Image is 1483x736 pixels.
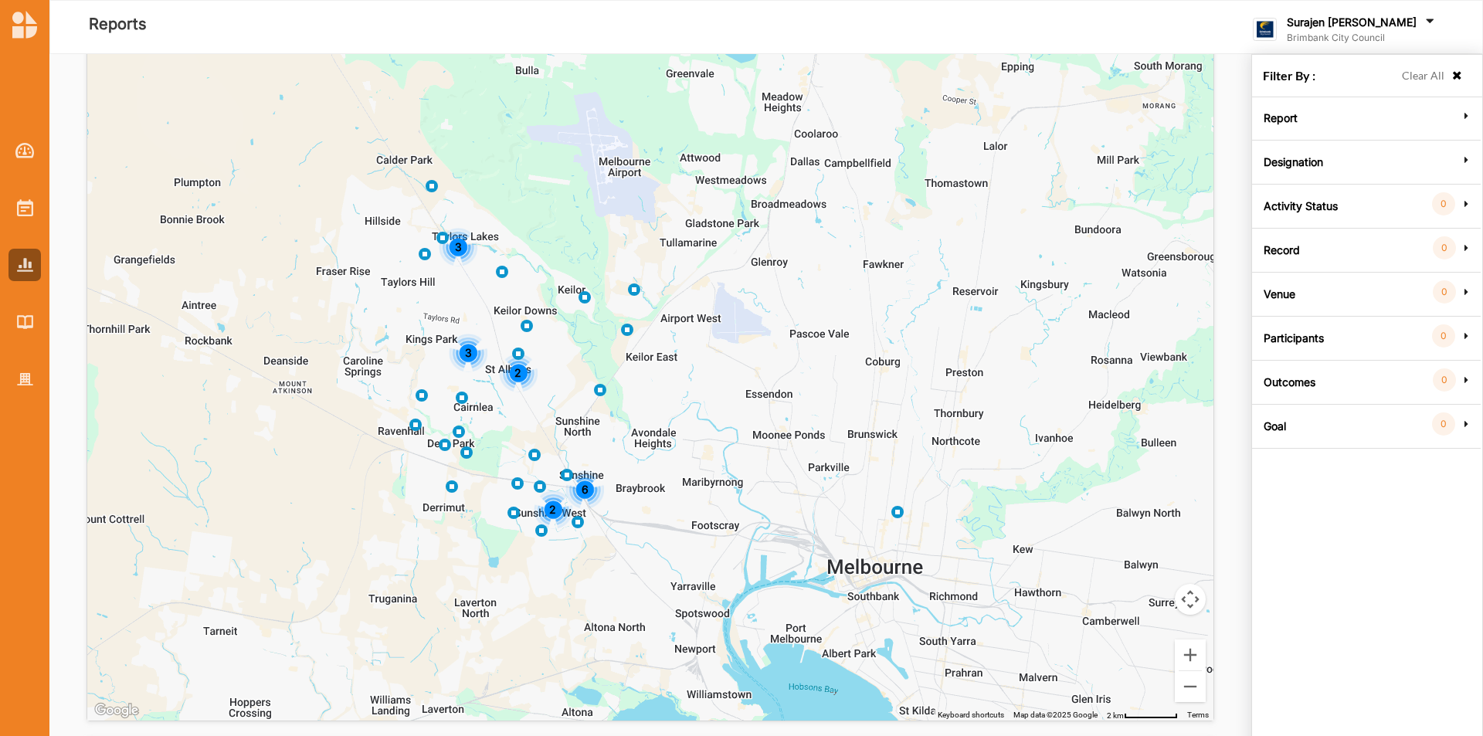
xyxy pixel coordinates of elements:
[938,710,1004,721] button: Keyboard shortcuts
[534,480,546,493] img: group
[446,480,458,493] img: group
[1433,368,1456,392] div: 0
[1287,32,1437,44] label: Brimbank City Council
[1175,639,1206,670] button: Zoom in
[1102,710,1183,721] button: Map scale: 2 km per 66 pixels
[621,324,633,336] img: group
[1013,711,1098,719] span: Map data ©2025 Google
[89,12,147,37] label: Reports
[507,507,520,519] img: group
[453,426,465,438] img: group
[565,470,604,509] div: 6
[460,446,473,459] img: group
[534,490,572,529] div: 2
[456,392,468,404] img: group
[1433,236,1456,259] div: 0
[1432,412,1455,436] div: 0
[1287,15,1417,29] label: Surajen [PERSON_NAME]
[419,248,431,260] img: group
[1432,324,1455,348] div: 0
[8,249,41,281] a: Reports
[1107,711,1124,720] span: 2 km
[1264,137,1323,183] label: Designation
[436,232,449,244] img: group
[1432,192,1455,215] div: 0
[499,354,538,392] div: 2
[449,334,487,372] div: 3
[891,506,904,518] img: group
[8,134,41,167] a: Dashboard
[1402,67,1444,84] label: Clear All
[1264,269,1295,315] label: Venue
[1175,584,1206,615] button: Map camera controls
[439,228,477,266] div: 3
[1264,93,1298,139] label: Report
[17,199,33,216] img: Activities
[8,363,41,395] a: Organisation
[439,439,451,451] img: group
[496,266,508,278] img: group
[12,11,37,39] img: logo
[15,143,35,158] img: Dashboard
[1175,671,1206,702] button: Zoom out
[416,389,428,402] img: group
[1253,18,1277,42] img: logo
[1264,313,1324,359] label: Participants
[594,384,606,396] img: group
[426,180,438,192] img: group
[535,524,548,537] img: group
[561,469,573,481] img: group
[17,258,33,271] img: Reports
[1264,401,1286,447] label: Goal
[628,283,640,296] img: group
[512,348,524,360] img: group
[1264,225,1300,271] label: Record
[579,291,591,304] img: group
[409,419,422,431] img: group
[1264,181,1338,227] label: Activity Status
[17,315,33,328] img: Library
[91,700,142,721] a: Open this area in Google Maps (opens a new window)
[521,320,533,332] img: group
[511,477,524,490] img: group
[91,700,142,721] img: Google
[1263,67,1315,84] label: Filter By :
[17,373,33,386] img: Organisation
[1264,357,1315,403] label: Outcomes
[8,306,41,338] a: Library
[1187,711,1209,719] a: Terms (opens in new tab)
[1433,280,1456,304] div: 0
[8,192,41,224] a: Activities
[572,516,584,528] img: group
[528,449,541,461] img: group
